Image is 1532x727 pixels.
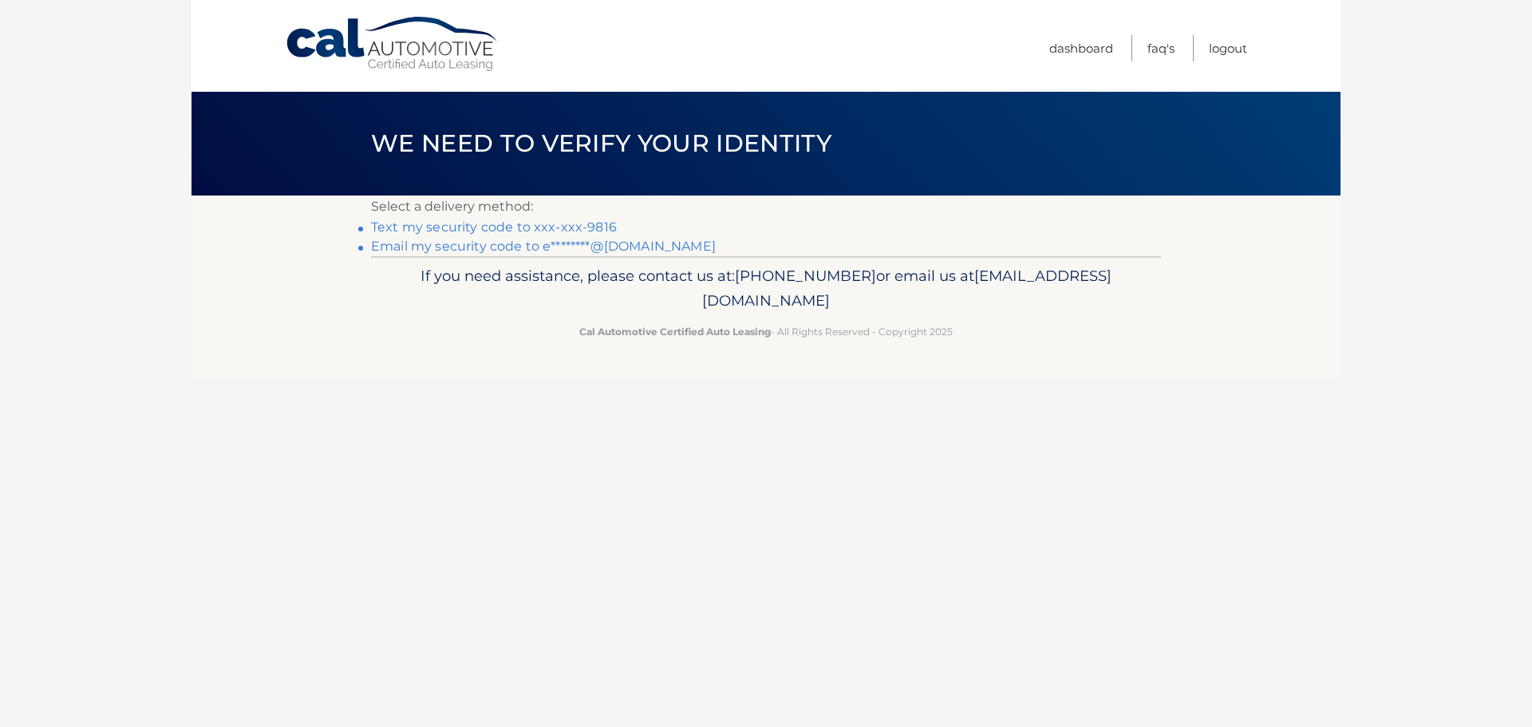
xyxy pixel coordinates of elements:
a: FAQ's [1147,35,1175,61]
p: - All Rights Reserved - Copyright 2025 [381,323,1151,340]
a: Cal Automotive [285,16,500,73]
a: Text my security code to xxx-xxx-9816 [371,219,617,235]
a: Logout [1209,35,1247,61]
strong: Cal Automotive Certified Auto Leasing [579,326,771,338]
span: We need to verify your identity [371,128,831,158]
p: Select a delivery method: [371,196,1161,218]
p: If you need assistance, please contact us at: or email us at [381,263,1151,314]
a: Email my security code to e********@[DOMAIN_NAME] [371,239,716,254]
span: [PHONE_NUMBER] [735,267,876,285]
a: Dashboard [1049,35,1113,61]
